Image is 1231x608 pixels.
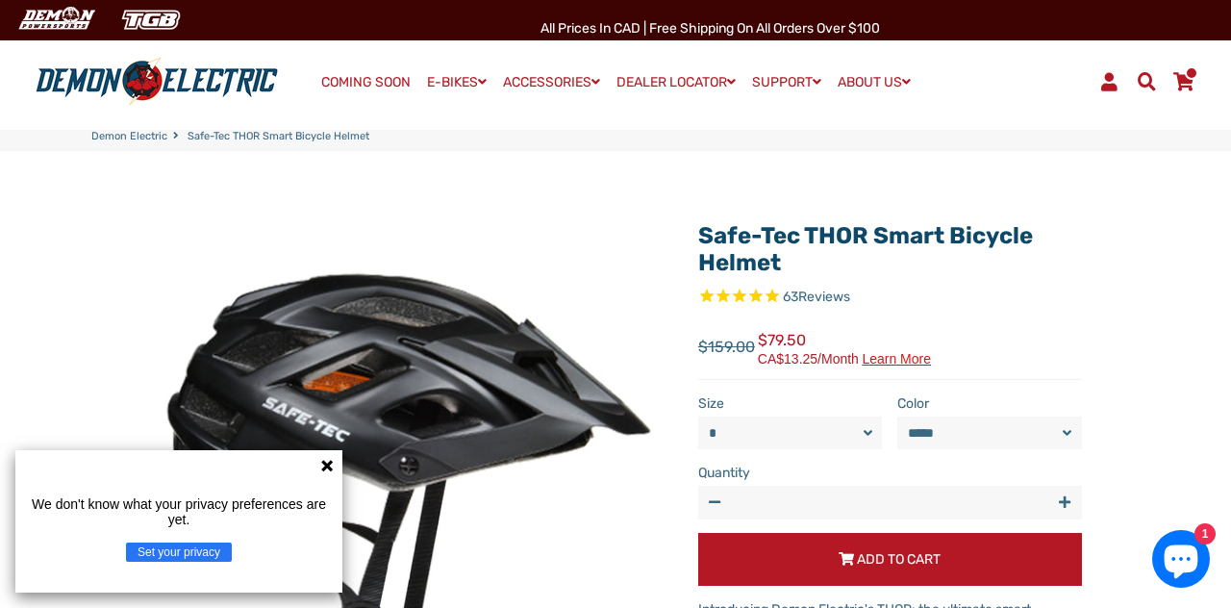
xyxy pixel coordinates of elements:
[91,129,167,145] a: Demon Electric
[831,68,917,96] a: ABOUT US
[1146,530,1216,593] inbox-online-store-chat: Shopify online store chat
[540,20,880,37] span: All Prices in CAD | Free shipping on all orders over $100
[23,496,335,527] p: We don't know what your privacy preferences are yet.
[698,463,1082,483] label: Quantity
[698,287,1082,309] span: Rated 4.7 out of 5 stars 63 reviews
[112,4,190,36] img: TGB Canada
[29,57,285,107] img: Demon Electric logo
[758,329,931,366] span: $79.50
[420,68,493,96] a: E-BIKES
[698,486,732,519] button: Reduce item quantity by one
[798,289,850,305] span: Reviews
[783,289,850,305] span: 63 reviews
[188,129,369,145] span: Safe-Tec THOR Smart Bicycle Helmet
[496,68,607,96] a: ACCESSORIES
[698,336,755,359] span: $159.00
[698,222,1033,277] a: Safe-Tec THOR Smart Bicycle Helmet
[897,393,1082,414] label: Color
[1048,486,1082,519] button: Increase item quantity by one
[610,68,742,96] a: DEALER LOCATOR
[857,551,941,568] span: Add to Cart
[10,4,102,36] img: Demon Electric
[314,69,417,96] a: COMING SOON
[698,533,1082,586] button: Add to Cart
[698,393,883,414] label: Size
[745,68,828,96] a: SUPPORT
[698,486,1082,519] input: quantity
[126,543,232,562] button: Set your privacy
